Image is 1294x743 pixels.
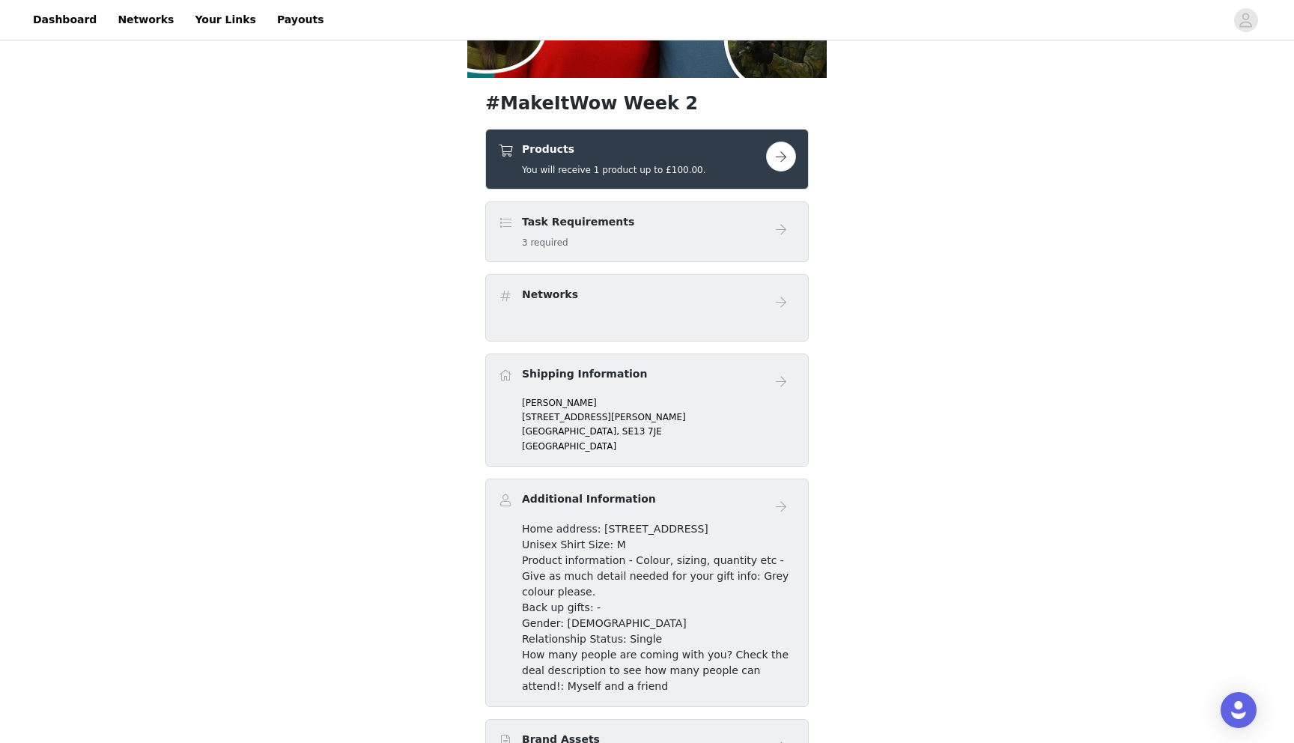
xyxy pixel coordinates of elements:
[522,410,796,424] p: [STREET_ADDRESS][PERSON_NAME]
[522,440,796,453] p: [GEOGRAPHIC_DATA]
[622,426,662,437] span: SE13 7JE
[1221,692,1257,728] div: Open Intercom Messenger
[522,633,662,645] span: Relationship Status: Single
[522,426,619,437] span: [GEOGRAPHIC_DATA],
[485,201,809,262] div: Task Requirements
[522,539,626,551] span: Unisex Shirt Size: M
[485,90,809,117] h1: #MakeItWow Week 2
[522,649,789,692] span: How many people are coming with you? Check the deal description to see how many people can attend...
[485,354,809,467] div: Shipping Information
[485,129,809,189] div: Products
[522,287,578,303] h4: Networks
[522,554,789,598] span: Product information - Colour, sizing, quantity etc - Give as much detail needed for your gift inf...
[522,491,656,507] h4: Additional Information
[522,396,796,410] p: [PERSON_NAME]
[485,479,809,707] div: Additional Information
[522,214,634,230] h4: Task Requirements
[186,3,265,37] a: Your Links
[1239,8,1253,32] div: avatar
[268,3,333,37] a: Payouts
[522,523,708,535] span: Home address: [STREET_ADDRESS]
[485,274,809,342] div: Networks
[522,236,634,249] h5: 3 required
[522,366,647,382] h4: Shipping Information
[522,142,706,157] h4: Products
[522,601,601,613] span: Back up gifts: -
[24,3,106,37] a: Dashboard
[522,617,687,629] span: Gender: [DEMOGRAPHIC_DATA]
[109,3,183,37] a: Networks
[522,163,706,177] h5: You will receive 1 product up to £100.00.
